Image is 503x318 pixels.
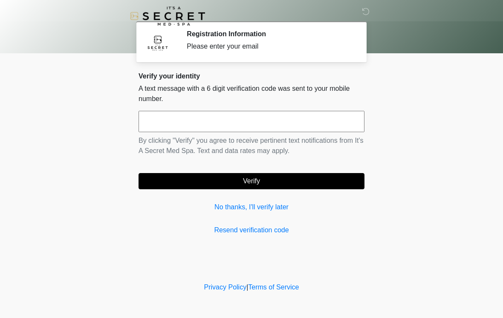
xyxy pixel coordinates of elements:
a: | [246,283,248,291]
h2: Verify your identity [139,72,364,80]
a: Terms of Service [248,283,299,291]
img: It's A Secret Med Spa Logo [130,6,205,26]
h2: Registration Information [187,30,352,38]
img: Agent Avatar [145,30,171,55]
a: No thanks, I'll verify later [139,202,364,212]
p: By clicking "Verify" you agree to receive pertinent text notifications from It's A Secret Med Spa... [139,136,364,156]
a: Resend verification code [139,225,364,235]
a: Privacy Policy [204,283,247,291]
div: Please enter your email [187,41,352,52]
p: A text message with a 6 digit verification code was sent to your mobile number. [139,84,364,104]
button: Verify [139,173,364,189]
